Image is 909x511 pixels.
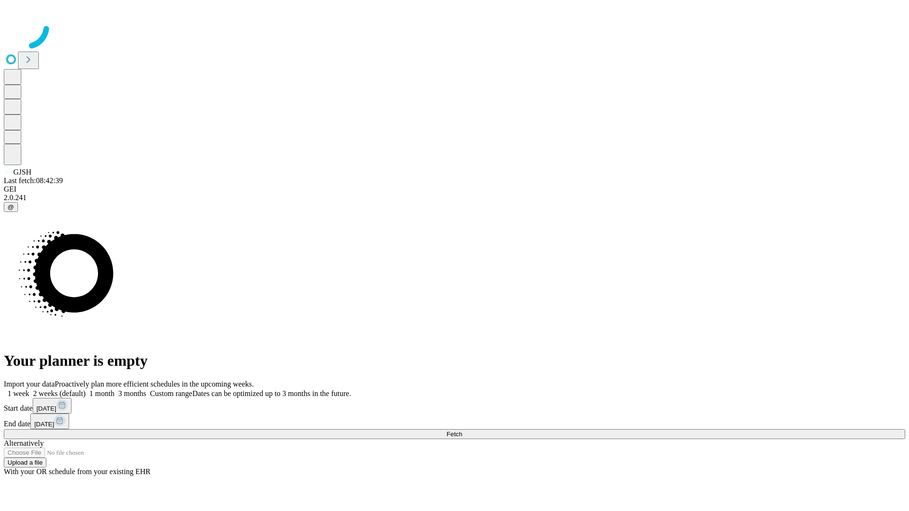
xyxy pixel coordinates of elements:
[4,380,55,388] span: Import your data
[33,389,86,397] span: 2 weeks (default)
[150,389,192,397] span: Custom range
[33,398,71,414] button: [DATE]
[34,421,54,428] span: [DATE]
[89,389,115,397] span: 1 month
[13,168,31,176] span: GJSH
[36,405,56,412] span: [DATE]
[4,176,63,185] span: Last fetch: 08:42:39
[8,203,14,211] span: @
[55,380,254,388] span: Proactively plan more efficient schedules in the upcoming weeks.
[8,389,29,397] span: 1 week
[4,458,46,467] button: Upload a file
[4,185,905,194] div: GEI
[4,439,44,447] span: Alternatively
[446,431,462,438] span: Fetch
[4,202,18,212] button: @
[4,398,905,414] div: Start date
[30,414,69,429] button: [DATE]
[192,389,351,397] span: Dates can be optimized up to 3 months in the future.
[4,194,905,202] div: 2.0.241
[4,429,905,439] button: Fetch
[4,467,151,476] span: With your OR schedule from your existing EHR
[118,389,146,397] span: 3 months
[4,414,905,429] div: End date
[4,352,905,370] h1: Your planner is empty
